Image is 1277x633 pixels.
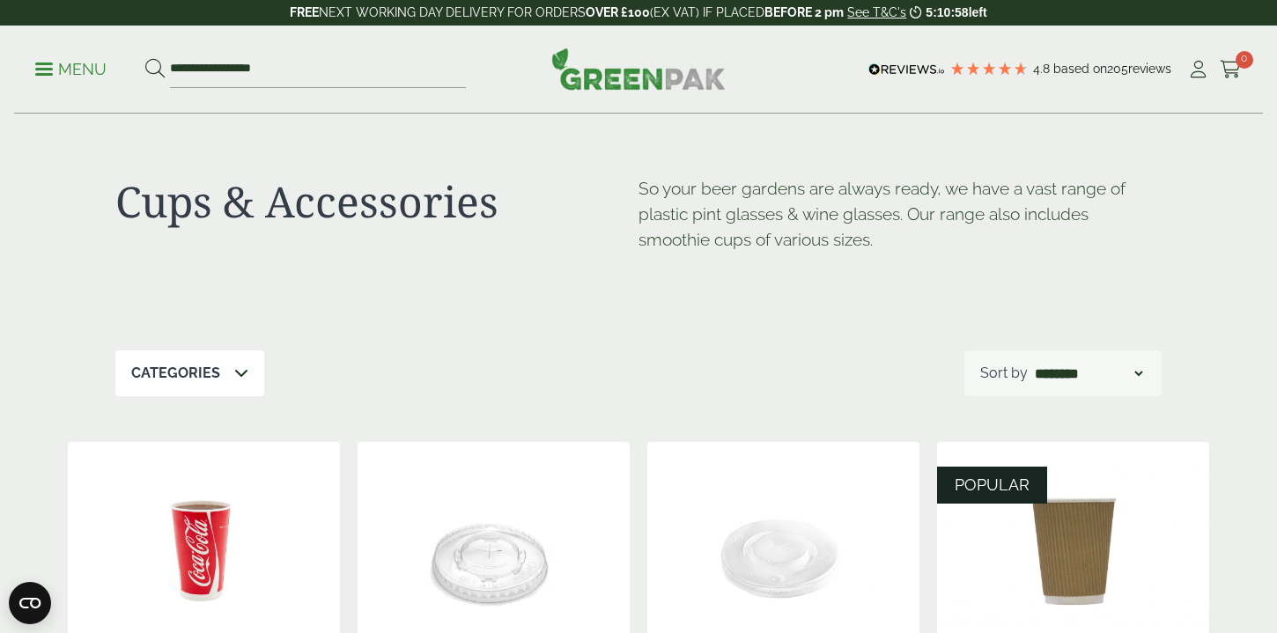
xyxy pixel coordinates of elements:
button: Open CMP widget [9,582,51,624]
p: So your beer gardens are always ready, we have a vast range of plastic pint glasses & wine glasse... [638,176,1162,252]
a: See T&C's [847,5,906,19]
span: 5:10:58 [926,5,968,19]
i: Cart [1220,61,1242,78]
p: Menu [35,59,107,80]
img: GreenPak Supplies [551,48,726,90]
select: Shop order [1031,363,1146,384]
span: reviews [1128,62,1171,76]
div: 4.79 Stars [949,61,1029,77]
strong: OVER £100 [586,5,650,19]
i: My Account [1187,61,1209,78]
span: left [969,5,987,19]
p: Categories [131,363,220,384]
span: POPULAR [955,475,1030,494]
span: 4.8 [1033,62,1053,76]
a: Menu [35,59,107,77]
span: 205 [1107,62,1128,76]
strong: BEFORE 2 pm [764,5,844,19]
span: Based on [1053,62,1107,76]
h1: Cups & Accessories [115,176,638,227]
p: Sort by [980,363,1028,384]
strong: FREE [290,5,319,19]
span: 0 [1236,51,1253,69]
img: REVIEWS.io [868,63,945,76]
a: 0 [1220,56,1242,83]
